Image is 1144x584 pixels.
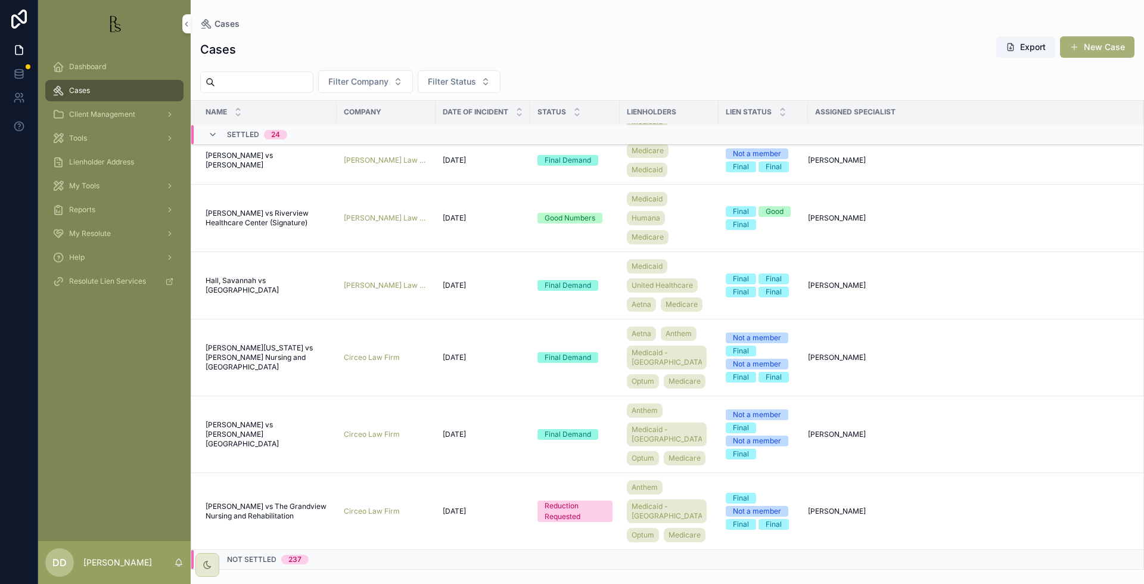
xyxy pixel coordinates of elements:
[545,501,605,522] div: Reduction Requested
[545,280,591,291] div: Final Demand
[733,219,749,230] div: Final
[664,374,705,389] a: Medicare
[443,353,523,362] a: [DATE]
[632,232,664,242] span: Medicare
[666,300,698,309] span: Medicare
[627,141,711,179] a: MedicareMedicaid
[733,359,781,369] div: Not a member
[69,205,95,215] span: Reports
[733,148,781,159] div: Not a member
[627,192,667,206] a: Medicaid
[627,278,698,293] a: United Healthcare
[69,133,87,143] span: Tools
[733,436,781,446] div: Not a member
[808,156,866,165] span: [PERSON_NAME]
[545,429,591,440] div: Final Demand
[69,86,90,95] span: Cases
[661,327,697,341] a: Anthem
[808,507,866,516] span: [PERSON_NAME]
[271,130,280,139] div: 24
[733,519,749,530] div: Final
[627,190,711,247] a: MedicaidHumanaMedicare
[632,329,651,338] span: Aetna
[808,353,866,362] span: [PERSON_NAME]
[632,194,663,204] span: Medicaid
[344,107,381,117] span: Company
[766,372,782,383] div: Final
[443,430,523,439] a: [DATE]
[344,213,428,223] a: [PERSON_NAME] Law PLLC
[627,480,663,495] a: Anthem
[83,557,152,569] p: [PERSON_NAME]
[627,451,659,465] a: Optum
[344,430,428,439] a: Circeo Law Firm
[726,493,801,530] a: FinalNot a memberFinalFinal
[69,229,111,238] span: My Resolute
[766,206,784,217] div: Good
[545,155,591,166] div: Final Demand
[344,507,400,516] span: Circeo Law Firm
[206,420,329,449] a: [PERSON_NAME] vs [PERSON_NAME][GEOGRAPHIC_DATA]
[766,287,782,297] div: Final
[45,247,184,268] a: Help
[733,287,749,297] div: Final
[632,530,654,540] span: Optum
[537,107,566,117] span: Status
[344,156,428,165] span: [PERSON_NAME] Law PLLC
[815,107,896,117] span: Assigned Specialist
[726,333,801,383] a: Not a memberFinalNot a memberFinalFinal
[733,274,749,284] div: Final
[627,257,711,314] a: MedicaidUnited HealthcareAetnaMedicare
[627,499,707,523] a: Medicaid - [GEOGRAPHIC_DATA]
[344,430,400,439] a: Circeo Law Firm
[537,213,613,223] a: Good Numbers
[996,36,1055,58] button: Export
[627,346,707,369] a: Medicaid - [GEOGRAPHIC_DATA]
[733,449,749,459] div: Final
[627,423,707,446] a: Medicaid - [GEOGRAPHIC_DATA]
[45,104,184,125] a: Client Management
[733,493,749,504] div: Final
[443,213,523,223] a: [DATE]
[627,144,669,158] a: Medicare
[45,223,184,244] a: My Resolute
[669,530,701,540] span: Medicare
[632,483,658,492] span: Anthem
[45,175,184,197] a: My Tools
[69,277,146,286] span: Resolute Lien Services
[537,280,613,291] a: Final Demand
[669,453,701,463] span: Medicare
[808,281,1129,290] a: [PERSON_NAME]
[808,213,866,223] span: [PERSON_NAME]
[344,281,428,290] span: [PERSON_NAME] Law PLLC
[206,209,329,228] a: [PERSON_NAME] vs Riverview Healthcare Center (Signature)
[733,372,749,383] div: Final
[443,281,523,290] a: [DATE]
[726,148,801,172] a: Not a memberFinalFinal
[206,343,329,372] a: [PERSON_NAME][US_STATE] vs [PERSON_NAME] Nursing and [GEOGRAPHIC_DATA]
[1060,36,1134,58] button: New Case
[344,353,400,362] a: Circeo Law Firm
[52,555,67,570] span: DD
[726,409,801,459] a: Not a memberFinalNot a memberFinal
[733,423,749,433] div: Final
[808,430,866,439] span: [PERSON_NAME]
[726,206,801,230] a: FinalGoodFinal
[443,507,523,516] a: [DATE]
[627,478,711,545] a: AnthemMedicaid - [GEOGRAPHIC_DATA]OptumMedicare
[632,300,651,309] span: Aetna
[664,528,705,542] a: Medicare
[632,348,702,367] span: Medicaid - [GEOGRAPHIC_DATA]
[206,151,329,170] a: [PERSON_NAME] vs [PERSON_NAME]
[227,130,259,139] span: Settled
[537,155,613,166] a: Final Demand
[206,107,227,117] span: Name
[69,157,134,167] span: Lienholder Address
[733,206,749,217] div: Final
[808,213,1129,223] a: [PERSON_NAME]
[344,353,428,362] a: Circeo Law Firm
[344,507,428,516] a: Circeo Law Firm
